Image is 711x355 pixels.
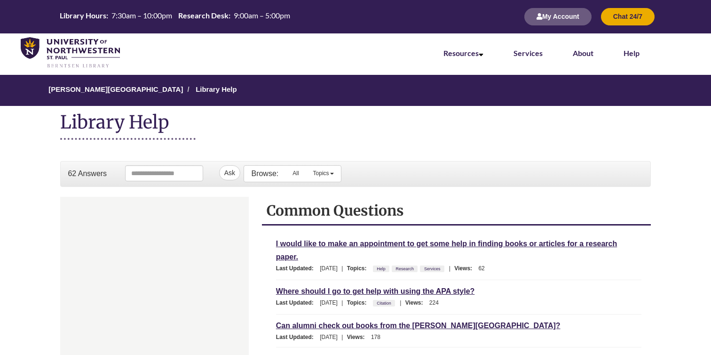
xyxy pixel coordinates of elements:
[68,169,107,179] p: 62 Answers
[347,334,370,340] span: Views:
[276,299,318,306] span: Last Updated:
[306,166,341,181] a: Topics
[373,299,397,306] ul: Topics:
[60,111,196,140] h1: Library Help
[375,264,387,274] a: Help
[285,166,306,181] a: All
[371,334,380,340] span: 178
[454,265,477,272] span: Views:
[276,334,318,340] span: Last Updated:
[320,265,338,272] span: [DATE]
[219,165,240,180] button: Ask
[573,48,593,57] a: About
[176,11,231,20] th: Research Desk:
[347,265,371,272] span: Topics:
[276,265,318,272] span: Last Updated:
[429,299,439,306] span: 224
[57,11,292,21] table: Hours Today
[276,238,617,262] a: I would like to make an appointment to get some help in finding books or articles for a research ...
[57,11,109,20] th: Library Hours:
[234,11,290,20] span: 9:00am – 5:00pm
[276,320,561,331] a: Can alumni check out books from the [PERSON_NAME][GEOGRAPHIC_DATA]?
[339,265,345,272] span: |
[57,11,292,22] a: Hours Today
[251,169,278,179] p: Browse:
[48,85,183,93] a: [PERSON_NAME][GEOGRAPHIC_DATA]
[601,8,655,25] button: Chat 24/7
[524,8,592,25] button: My Account
[320,299,338,306] span: [DATE]
[339,334,345,340] span: |
[513,48,543,57] a: Services
[196,85,237,93] a: Library Help
[624,48,640,57] a: Help
[395,264,416,274] a: Research
[111,11,172,20] span: 7:30am – 10:00pm
[423,264,442,274] a: Services
[373,265,447,272] ul: Topics:
[601,14,655,20] a: Chat 24/7
[447,265,453,272] span: |
[443,48,483,57] a: Resources
[405,299,428,306] span: Views:
[397,299,403,306] span: |
[320,334,338,340] span: [DATE]
[276,286,475,297] a: Where should I go to get help with using the APA style?
[524,14,592,20] a: My Account
[347,299,371,306] span: Topics:
[375,298,393,308] a: Citation
[267,202,646,219] h2: Common Questions
[339,299,345,306] span: |
[478,265,484,272] span: 62
[21,37,120,69] img: UNWSP Library Logo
